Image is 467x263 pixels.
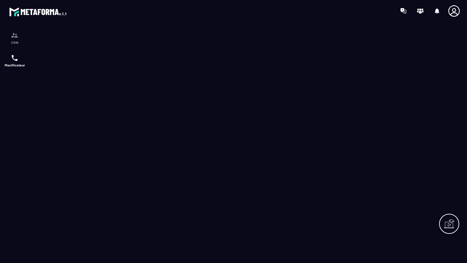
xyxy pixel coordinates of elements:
[2,49,28,72] a: schedulerschedulerPlanificateur
[2,63,28,67] p: Planificateur
[11,54,18,62] img: scheduler
[2,41,28,44] p: CRM
[11,31,18,39] img: formation
[2,27,28,49] a: formationformationCRM
[9,6,67,17] img: logo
